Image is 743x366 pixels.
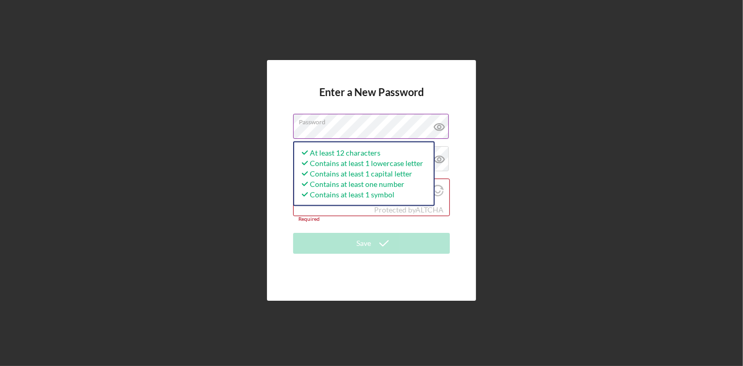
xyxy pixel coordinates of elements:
[415,205,444,214] a: Visit Altcha.org
[299,158,423,169] div: Contains at least 1 lowercase letter
[299,148,423,158] div: At least 12 characters
[319,86,424,114] h4: Enter a New Password
[293,216,450,222] div: Required
[299,114,449,126] label: Password
[299,179,423,190] div: Contains at least one number
[293,233,450,254] button: Save
[356,233,371,254] div: Save
[432,189,444,198] a: Visit Altcha.org
[299,190,423,200] div: Contains at least 1 symbol
[374,206,444,214] div: Protected by
[299,169,423,179] div: Contains at least 1 capital letter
